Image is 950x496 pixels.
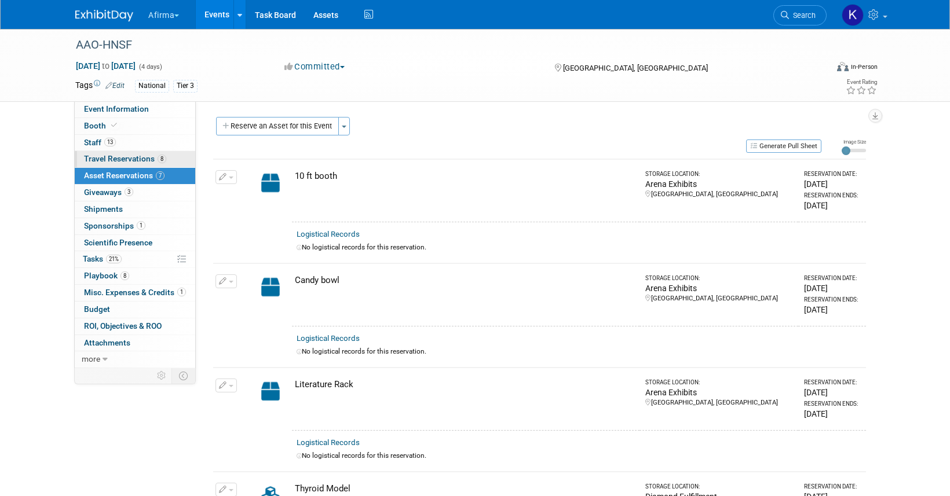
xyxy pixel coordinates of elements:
div: Reservation Date: [804,274,861,282]
div: Reservation Date: [804,170,861,178]
a: Budget [75,302,195,318]
a: Scientific Presence [75,235,195,251]
td: Tags [75,79,125,93]
div: [DATE] [804,408,861,420]
td: Personalize Event Tab Strip [152,368,172,383]
div: Storage Location: [645,379,794,387]
span: (4 days) [138,63,162,71]
img: ExhibitDay [75,10,133,21]
a: Event Information [75,101,195,117]
a: Playbook8 [75,268,195,284]
span: Budget [84,304,110,314]
div: Storage Location: [645,274,794,282]
div: Candy bowl [295,274,635,286]
div: Reservation Ends: [804,400,861,408]
a: Misc. Expenses & Credits1 [75,285,195,301]
span: 7 [156,171,165,180]
span: [DATE] [DATE] [75,61,136,71]
span: Sponsorships [84,221,145,230]
div: Reservation Date: [804,379,861,387]
img: Keirsten Davis [842,4,864,26]
div: Tier 3 [173,80,198,92]
span: more [82,354,100,363]
img: Capital-Asset-Icon-2.png [254,170,287,196]
a: Logistical Records [297,334,360,343]
span: 21% [106,255,122,263]
div: Thyroid Model [295,483,635,495]
div: [GEOGRAPHIC_DATA], [GEOGRAPHIC_DATA] [645,398,794,407]
div: [DATE] [804,282,861,294]
div: [DATE] [804,178,861,190]
span: Search [789,11,816,20]
span: Scientific Presence [84,238,152,247]
span: 13 [104,138,116,146]
button: Generate Pull Sheet [746,139,821,153]
span: Attachments [84,338,130,347]
span: Playbook [84,271,129,280]
div: [GEOGRAPHIC_DATA], [GEOGRAPHIC_DATA] [645,294,794,303]
span: ROI, Objectives & ROO [84,321,162,330]
div: Event Rating [846,79,877,85]
span: 8 [120,271,129,280]
div: Arena Exhibits [645,387,794,398]
a: Logistical Records [297,230,360,238]
a: Sponsorships1 [75,218,195,234]
div: Reservation Ends: [804,296,861,304]
span: Staff [84,138,116,147]
span: Booth [84,121,119,130]
img: Capital-Asset-Icon-2.png [254,379,287,404]
span: Event Information [84,104,149,113]
button: Committed [280,61,349,73]
span: Travel Reservations [84,154,166,163]
span: Misc. Expenses & Credits [84,288,186,297]
div: [DATE] [804,200,861,211]
a: Shipments [75,201,195,218]
div: No logistical records for this reservation. [297,243,861,252]
div: In-Person [850,63,878,71]
div: Storage Location: [645,170,794,178]
div: [GEOGRAPHIC_DATA], [GEOGRAPHIC_DATA] [645,190,794,199]
div: Reservation Date: [804,483,861,491]
a: Booth [75,118,195,134]
button: Reserve an Asset for this Event [216,117,339,135]
span: 3 [125,188,133,196]
span: Shipments [84,204,123,214]
a: more [75,351,195,368]
span: Tasks [83,254,122,263]
div: Event Format [758,60,878,78]
div: Literature Rack [295,379,635,391]
div: Storage Location: [645,483,794,491]
div: Arena Exhibits [645,282,794,294]
div: No logistical records for this reservation. [297,347,861,357]
a: Attachments [75,335,195,351]
img: Format-Inperson.png [837,62,849,71]
span: 1 [137,221,145,230]
div: No logistical records for this reservation. [297,451,861,461]
a: Asset Reservations7 [75,168,195,184]
i: Booth reservation complete [111,122,117,128]
div: Arena Exhibits [645,178,794,190]
div: 10 ft booth [295,170,635,182]
span: [GEOGRAPHIC_DATA], [GEOGRAPHIC_DATA] [563,64,708,72]
a: Giveaways3 [75,185,195,201]
a: Logistical Records [297,438,360,447]
div: [DATE] [804,304,861,315]
span: 8 [158,155,166,163]
a: Search [773,5,827,25]
span: Giveaways [84,188,133,197]
a: Tasks21% [75,251,195,267]
a: Edit [105,82,125,90]
a: ROI, Objectives & ROO [75,318,195,335]
span: Asset Reservations [84,171,165,180]
span: to [100,61,111,71]
div: AAO-HNSF [72,35,809,56]
span: 1 [177,288,186,296]
a: Travel Reservations8 [75,151,195,167]
div: [DATE] [804,387,861,398]
div: Reservation Ends: [804,192,861,200]
div: National [135,80,169,92]
img: Capital-Asset-Icon-2.png [254,274,287,300]
td: Toggle Event Tabs [172,368,196,383]
div: Image Size [842,138,866,145]
a: Staff13 [75,135,195,151]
